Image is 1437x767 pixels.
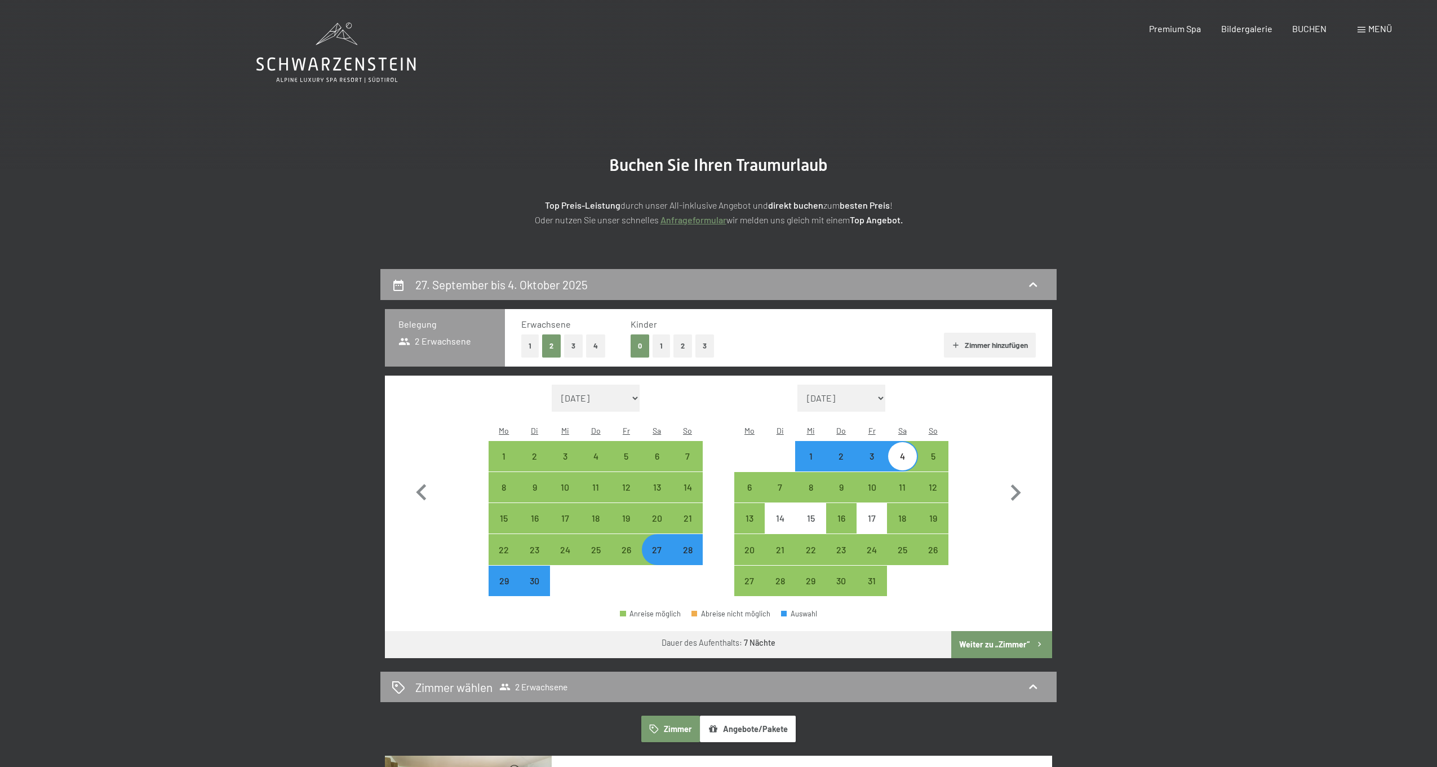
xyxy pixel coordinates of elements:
[580,441,611,471] div: Anreise möglich
[765,472,795,502] div: Tue Oct 07 2025
[673,545,702,574] div: 28
[489,534,519,565] div: Mon Sep 22 2025
[582,452,610,480] div: 4
[519,534,549,565] div: Tue Sep 23 2025
[857,503,887,534] div: Fri Oct 17 2025
[826,534,857,565] div: Anreise möglich
[405,385,438,597] button: Vorheriger Monat
[580,441,611,471] div: Thu Sep 04 2025
[519,503,549,534] div: Anreise möglich
[564,334,583,358] button: 3
[735,545,764,574] div: 20
[918,441,948,471] div: Anreise möglich
[672,441,703,471] div: Sun Sep 07 2025
[919,483,947,511] div: 12
[489,503,519,534] div: Mon Sep 15 2025
[611,503,641,534] div: Anreise möglich
[499,426,509,435] abbr: Montag
[795,566,826,596] div: Wed Oct 29 2025
[868,426,876,435] abbr: Freitag
[827,483,855,511] div: 9
[951,631,1052,658] button: Weiter zu „Zimmer“
[857,441,887,471] div: Anreise möglich
[662,637,775,649] div: Dauer des Aufenthalts:
[734,566,765,596] div: Anreise möglich
[826,441,857,471] div: Thu Oct 02 2025
[520,576,548,605] div: 30
[673,483,702,511] div: 14
[768,200,823,210] strong: direkt buchen
[642,472,672,502] div: Sat Sep 13 2025
[918,472,948,502] div: Anreise möglich
[796,483,824,511] div: 8
[857,534,887,565] div: Anreise möglich
[826,503,857,534] div: Thu Oct 16 2025
[918,534,948,565] div: Anreise möglich
[683,426,692,435] abbr: Sonntag
[672,503,703,534] div: Sun Sep 21 2025
[580,472,611,502] div: Anreise möglich
[888,483,916,511] div: 11
[591,426,601,435] abbr: Donnerstag
[551,483,579,511] div: 10
[765,566,795,596] div: Anreise möglich
[1221,23,1272,34] a: Bildergalerie
[836,426,846,435] abbr: Donnerstag
[744,426,755,435] abbr: Montag
[520,452,548,480] div: 2
[609,155,828,175] span: Buchen Sie Ihren Traumurlaub
[580,534,611,565] div: Anreise möglich
[858,545,886,574] div: 24
[611,441,641,471] div: Fri Sep 05 2025
[611,534,641,565] div: Anreise möglich
[918,503,948,534] div: Sun Oct 19 2025
[795,503,826,534] div: Anreise nicht möglich
[796,576,824,605] div: 29
[550,472,580,502] div: Anreise möglich
[398,318,491,330] h3: Belegung
[858,483,886,511] div: 10
[672,472,703,502] div: Sun Sep 14 2025
[765,472,795,502] div: Anreise möglich
[919,514,947,542] div: 19
[542,334,561,358] button: 2
[611,534,641,565] div: Fri Sep 26 2025
[919,452,947,480] div: 5
[580,534,611,565] div: Thu Sep 25 2025
[796,545,824,574] div: 22
[1368,23,1392,34] span: Menü
[620,610,681,618] div: Anreise möglich
[550,503,580,534] div: Wed Sep 17 2025
[642,472,672,502] div: Anreise möglich
[489,566,519,596] div: Anreise möglich
[519,441,549,471] div: Anreise möglich
[673,514,702,542] div: 21
[826,566,857,596] div: Thu Oct 30 2025
[766,545,794,574] div: 21
[490,483,518,511] div: 8
[826,566,857,596] div: Anreise möglich
[612,483,640,511] div: 12
[918,534,948,565] div: Sun Oct 26 2025
[489,503,519,534] div: Anreise möglich
[918,441,948,471] div: Sun Oct 05 2025
[643,545,671,574] div: 27
[631,334,649,358] button: 0
[415,679,493,695] h2: Zimmer wählen
[1149,23,1201,34] a: Premium Spa
[561,426,569,435] abbr: Mittwoch
[840,200,890,210] strong: besten Preis
[795,472,826,502] div: Wed Oct 08 2025
[550,441,580,471] div: Anreise möglich
[582,483,610,511] div: 11
[551,545,579,574] div: 24
[735,514,764,542] div: 13
[777,426,784,435] abbr: Dienstag
[795,472,826,502] div: Anreise möglich
[826,472,857,502] div: Anreise möglich
[795,503,826,534] div: Wed Oct 15 2025
[580,503,611,534] div: Thu Sep 18 2025
[887,534,917,565] div: Sat Oct 25 2025
[888,514,916,542] div: 18
[489,472,519,502] div: Mon Sep 08 2025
